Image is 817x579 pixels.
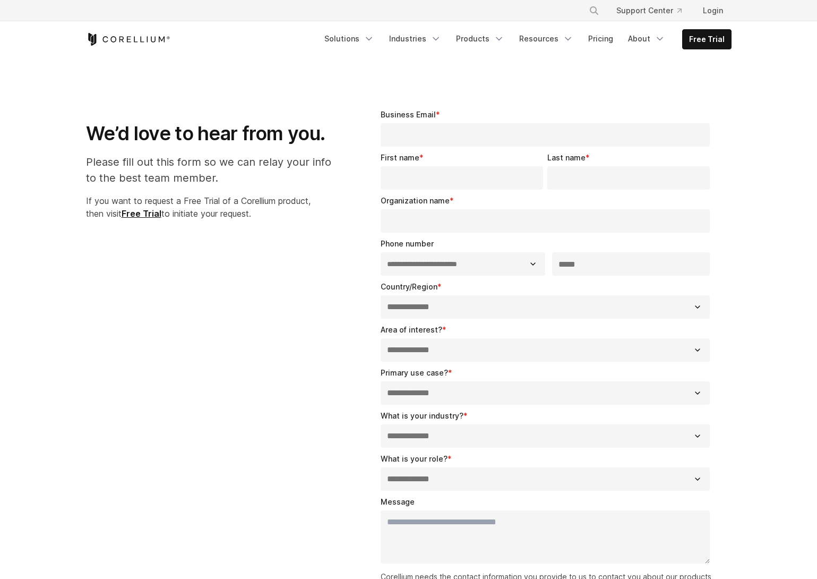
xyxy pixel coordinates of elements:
p: Please fill out this form so we can relay your info to the best team member. [86,154,342,186]
a: Solutions [318,29,381,48]
span: What is your role? [381,454,448,463]
a: Products [450,29,511,48]
span: What is your industry? [381,411,463,420]
div: Navigation Menu [318,29,732,49]
button: Search [584,1,604,20]
span: Phone number [381,239,434,248]
span: Organization name [381,196,450,205]
a: Corellium Home [86,33,170,46]
a: Support Center [608,1,690,20]
span: Message [381,497,415,506]
span: First name [381,153,419,162]
span: Country/Region [381,282,437,291]
h1: We’d love to hear from you. [86,122,342,146]
a: About [622,29,672,48]
a: Login [694,1,732,20]
a: Free Trial [683,30,731,49]
span: Last name [547,153,586,162]
a: Industries [383,29,448,48]
a: Pricing [582,29,620,48]
a: Resources [513,29,580,48]
div: Navigation Menu [576,1,732,20]
span: Business Email [381,110,436,119]
p: If you want to request a Free Trial of a Corellium product, then visit to initiate your request. [86,194,342,220]
span: Area of interest? [381,325,442,334]
span: Primary use case? [381,368,448,377]
a: Free Trial [122,208,161,219]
